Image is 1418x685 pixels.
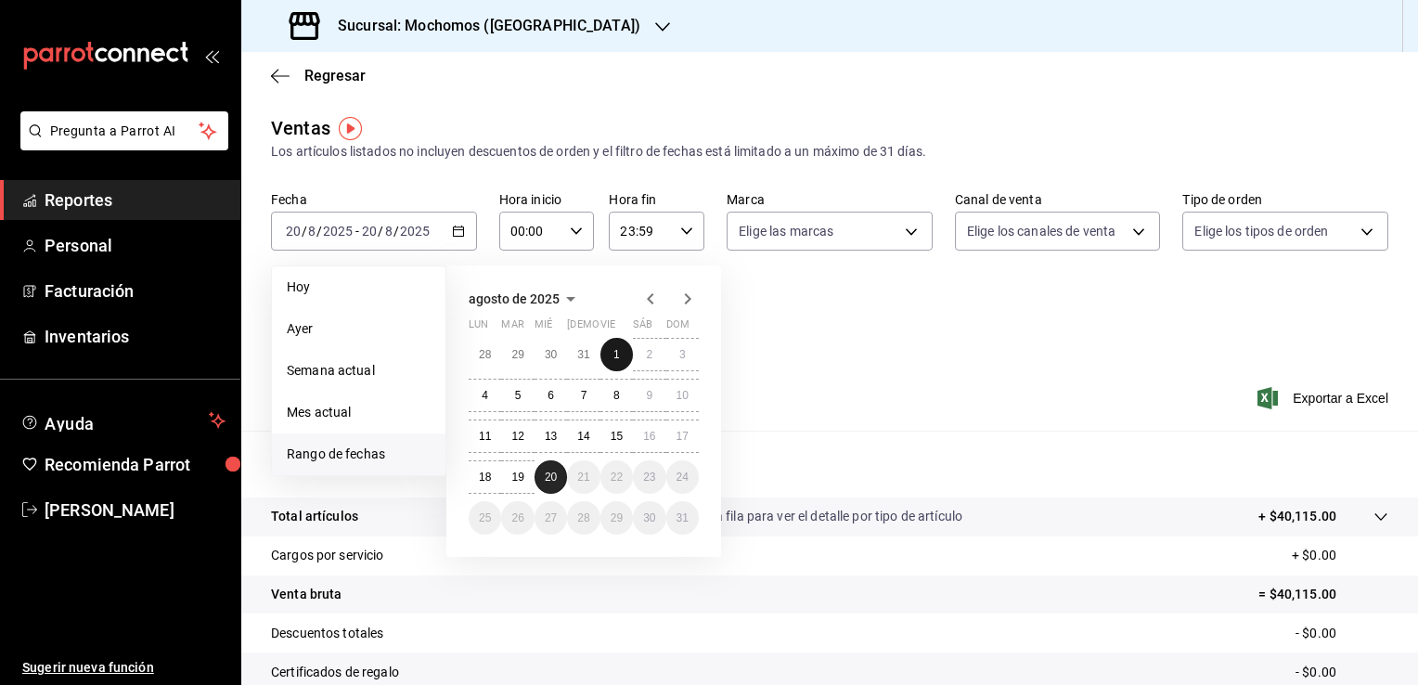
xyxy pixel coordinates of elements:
span: Ayer [287,319,431,339]
abbr: 30 de agosto de 2025 [643,511,655,524]
span: Ayuda [45,409,201,432]
button: Regresar [271,67,366,84]
input: ---- [399,224,431,239]
abbr: 21 de agosto de 2025 [577,471,589,484]
button: 23 de agosto de 2025 [633,460,665,494]
button: Pregunta a Parrot AI [20,111,228,150]
span: [PERSON_NAME] [45,498,226,523]
button: 14 de agosto de 2025 [567,420,599,453]
span: Personal [45,233,226,258]
abbr: 29 de julio de 2025 [511,348,523,361]
button: 29 de agosto de 2025 [600,501,633,535]
button: 17 de agosto de 2025 [666,420,699,453]
button: 28 de agosto de 2025 [567,501,599,535]
button: 31 de agosto de 2025 [666,501,699,535]
abbr: 12 de agosto de 2025 [511,430,523,443]
p: Certificados de regalo [271,663,399,682]
button: 13 de agosto de 2025 [535,420,567,453]
label: Hora fin [609,193,704,206]
h3: Sucursal: Mochomos ([GEOGRAPHIC_DATA]) [323,15,640,37]
button: 24 de agosto de 2025 [666,460,699,494]
span: / [302,224,307,239]
abbr: 5 de agosto de 2025 [515,389,522,402]
button: 1 de agosto de 2025 [600,338,633,371]
span: Sugerir nueva función [22,658,226,678]
abbr: 15 de agosto de 2025 [611,430,623,443]
button: 26 de agosto de 2025 [501,501,534,535]
button: 22 de agosto de 2025 [600,460,633,494]
abbr: lunes [469,318,488,338]
button: 19 de agosto de 2025 [501,460,534,494]
button: 9 de agosto de 2025 [633,379,665,412]
button: 18 de agosto de 2025 [469,460,501,494]
abbr: 29 de agosto de 2025 [611,511,623,524]
span: Elige los tipos de orden [1194,222,1328,240]
button: 7 de agosto de 2025 [567,379,599,412]
input: -- [384,224,393,239]
span: Facturación [45,278,226,304]
abbr: 10 de agosto de 2025 [677,389,689,402]
abbr: 6 de agosto de 2025 [548,389,554,402]
p: - $0.00 [1296,663,1388,682]
span: / [393,224,399,239]
input: -- [361,224,378,239]
span: Pregunta a Parrot AI [50,122,200,141]
span: Elige los canales de venta [967,222,1115,240]
button: 6 de agosto de 2025 [535,379,567,412]
button: Tooltip marker [339,117,362,140]
abbr: viernes [600,318,615,338]
p: Resumen [271,453,1388,475]
p: Descuentos totales [271,624,383,643]
abbr: miércoles [535,318,552,338]
span: Hoy [287,278,431,297]
button: 12 de agosto de 2025 [501,420,534,453]
abbr: jueves [567,318,677,338]
abbr: 7 de agosto de 2025 [581,389,587,402]
abbr: 11 de agosto de 2025 [479,430,491,443]
abbr: 26 de agosto de 2025 [511,511,523,524]
span: Elige las marcas [739,222,833,240]
abbr: 28 de agosto de 2025 [577,511,589,524]
abbr: 14 de agosto de 2025 [577,430,589,443]
span: - [355,224,359,239]
span: Rango de fechas [287,445,431,464]
p: + $0.00 [1292,546,1388,565]
abbr: 17 de agosto de 2025 [677,430,689,443]
button: 25 de agosto de 2025 [469,501,501,535]
label: Fecha [271,193,477,206]
span: Mes actual [287,403,431,422]
button: open_drawer_menu [204,48,219,63]
abbr: 30 de julio de 2025 [545,348,557,361]
label: Tipo de orden [1182,193,1388,206]
button: Exportar a Excel [1261,387,1388,409]
abbr: domingo [666,318,690,338]
button: 21 de agosto de 2025 [567,460,599,494]
button: 10 de agosto de 2025 [666,379,699,412]
button: 28 de julio de 2025 [469,338,501,371]
button: 29 de julio de 2025 [501,338,534,371]
abbr: 9 de agosto de 2025 [646,389,652,402]
button: 16 de agosto de 2025 [633,420,665,453]
button: 27 de agosto de 2025 [535,501,567,535]
abbr: 4 de agosto de 2025 [482,389,488,402]
div: Los artículos listados no incluyen descuentos de orden y el filtro de fechas está limitado a un m... [271,142,1388,162]
span: / [316,224,322,239]
span: Inventarios [45,324,226,349]
abbr: 2 de agosto de 2025 [646,348,652,361]
span: Semana actual [287,361,431,381]
abbr: 16 de agosto de 2025 [643,430,655,443]
abbr: 13 de agosto de 2025 [545,430,557,443]
button: 20 de agosto de 2025 [535,460,567,494]
label: Hora inicio [499,193,595,206]
input: -- [307,224,316,239]
abbr: 8 de agosto de 2025 [613,389,620,402]
button: 5 de agosto de 2025 [501,379,534,412]
span: / [378,224,383,239]
div: Ventas [271,114,330,142]
abbr: 22 de agosto de 2025 [611,471,623,484]
abbr: martes [501,318,523,338]
abbr: 18 de agosto de 2025 [479,471,491,484]
label: Marca [727,193,933,206]
button: 4 de agosto de 2025 [469,379,501,412]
